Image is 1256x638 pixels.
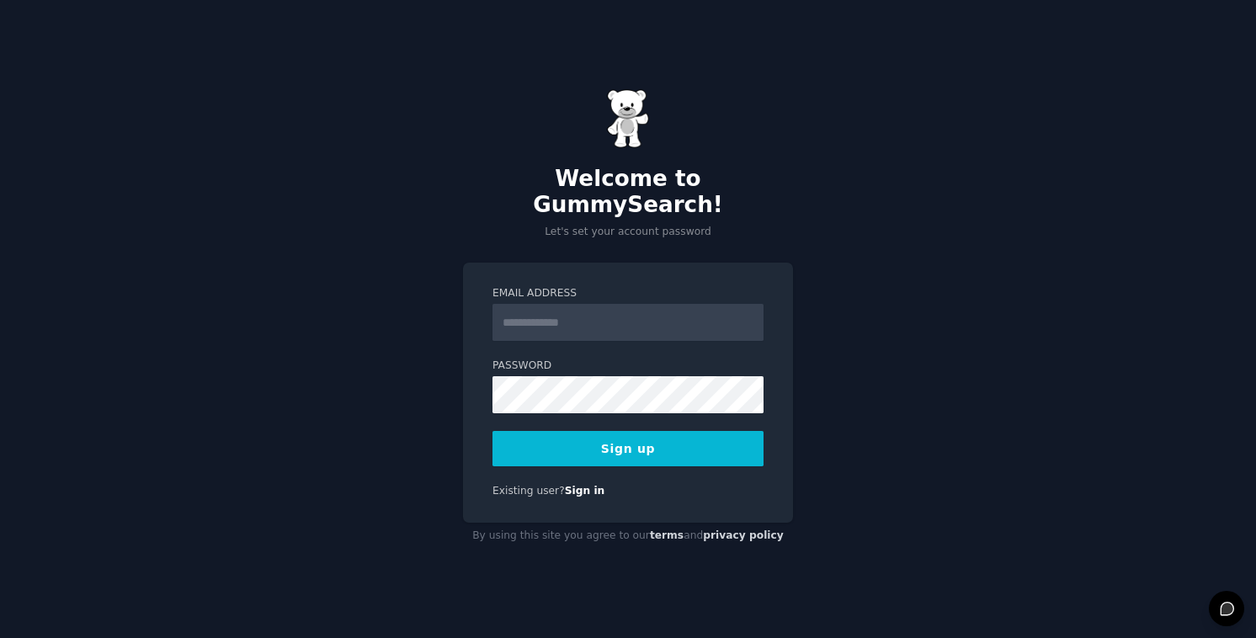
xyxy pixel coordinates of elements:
[703,529,784,541] a: privacy policy
[463,225,793,240] p: Let's set your account password
[463,523,793,550] div: By using this site you agree to our and
[492,359,764,374] label: Password
[492,431,764,466] button: Sign up
[565,485,605,497] a: Sign in
[650,529,684,541] a: terms
[492,286,764,301] label: Email Address
[607,89,649,148] img: Gummy Bear
[492,485,565,497] span: Existing user?
[463,166,793,219] h2: Welcome to GummySearch!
